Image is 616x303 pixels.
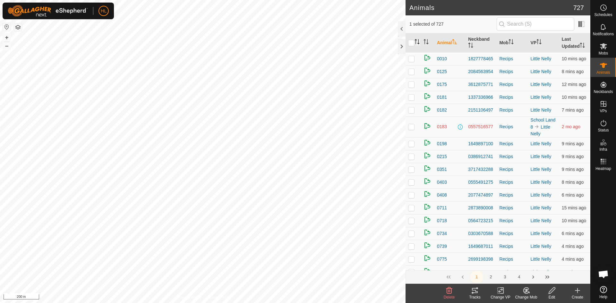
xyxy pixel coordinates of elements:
a: Little Nelly [531,231,552,236]
p-sorticon: Activate to sort [452,40,457,45]
a: Little Nelly [531,180,552,185]
span: 0816 [437,269,447,275]
div: Recips [499,68,525,75]
a: Little Nelly [531,107,552,113]
span: 8 Sept 2025, 4:21 pm [562,205,586,210]
img: returning on [424,190,431,198]
div: Recips [499,192,525,198]
a: Little Nelly [531,167,552,172]
span: Notifications [593,32,614,36]
span: 8 Sept 2025, 4:28 pm [562,69,584,74]
span: Neckbands [594,90,613,94]
img: returning on [424,203,431,211]
p-sorticon: Activate to sort [468,44,473,49]
span: 8 Sept 2025, 4:23 pm [562,82,586,87]
p-sorticon: Activate to sort [415,40,420,45]
div: Recips [499,94,525,101]
button: 2 [484,271,497,283]
div: Change Mob [513,294,539,300]
a: Little Nelly [531,95,552,100]
div: Recips [499,55,525,62]
span: Status [598,128,609,132]
a: Little Nelly [531,141,552,146]
span: 1 selected of 727 [409,21,497,28]
span: 8 Sept 2025, 4:32 pm [562,244,584,249]
a: Little Nelly [531,244,552,249]
span: 8 Sept 2025, 4:27 pm [562,154,584,159]
a: Contact Us [209,295,228,300]
div: 0567959684 [468,269,494,275]
div: 1649687011 [468,243,494,250]
input: Search (S) [497,17,574,31]
th: Animal [434,33,466,53]
span: 0403 [437,179,447,186]
span: 0711 [437,205,447,211]
span: Heatmap [595,167,611,171]
img: returning on [424,241,431,249]
span: 8 Sept 2025, 4:27 pm [562,180,584,185]
span: 727 [573,3,584,13]
div: 1337336966 [468,94,494,101]
span: 18 June 2025, 2:08 pm [562,124,580,129]
div: Recips [499,217,525,224]
span: 0215 [437,153,447,160]
a: Little Nelly [531,192,552,198]
a: Little Nelly [531,124,550,136]
span: VPs [600,109,607,113]
th: VP [528,33,559,53]
div: Edit [539,294,565,300]
span: Animals [596,71,610,74]
button: Next Page [527,271,540,283]
img: returning on [424,80,431,87]
span: Schedules [594,13,612,17]
span: 0183 [437,123,447,130]
span: 0718 [437,217,447,224]
th: Neckband [466,33,497,53]
div: 0386912741 [468,153,494,160]
p-sorticon: Activate to sort [424,40,429,45]
div: Recips [499,107,525,114]
span: Delete [444,295,455,299]
span: 8 Sept 2025, 4:29 pm [562,231,584,236]
span: HL [101,8,107,14]
img: returning on [424,216,431,223]
a: Little Nelly [531,69,552,74]
th: Mob [497,33,528,53]
p-sorticon: Activate to sort [580,44,585,49]
a: Little Nelly [531,269,552,274]
button: – [3,42,11,50]
button: 4 [513,271,526,283]
span: 0182 [437,107,447,114]
div: Recips [499,123,525,130]
div: Recips [499,81,525,88]
a: Little Nelly [531,205,552,210]
img: Gallagher Logo [8,5,88,17]
span: 8 Sept 2025, 4:28 pm [562,107,584,113]
div: 0303670588 [468,230,494,237]
div: Recips [499,230,525,237]
span: 0739 [437,243,447,250]
button: 1 [470,271,483,283]
div: Recips [499,256,525,263]
a: School Land 8 [531,117,556,130]
a: Little Nelly [531,154,552,159]
div: 2151106497 [468,107,494,114]
button: + [3,34,11,41]
span: 0010 [437,55,447,62]
span: 8 Sept 2025, 4:26 pm [562,269,586,274]
div: Recips [499,153,525,160]
div: Tracks [462,294,488,300]
img: returning on [424,177,431,185]
div: 1827778465 [468,55,494,62]
span: Infra [599,147,607,151]
img: returning on [424,152,431,159]
span: 8 Sept 2025, 4:30 pm [562,192,584,198]
span: 8 Sept 2025, 4:26 pm [562,218,586,223]
img: returning on [424,164,431,172]
a: Little Nelly [531,257,552,262]
button: Map Layers [14,23,22,31]
a: Little Nelly [531,218,552,223]
div: Create [565,294,590,300]
div: 0555491275 [468,179,494,186]
span: 8 Sept 2025, 4:27 pm [562,141,584,146]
